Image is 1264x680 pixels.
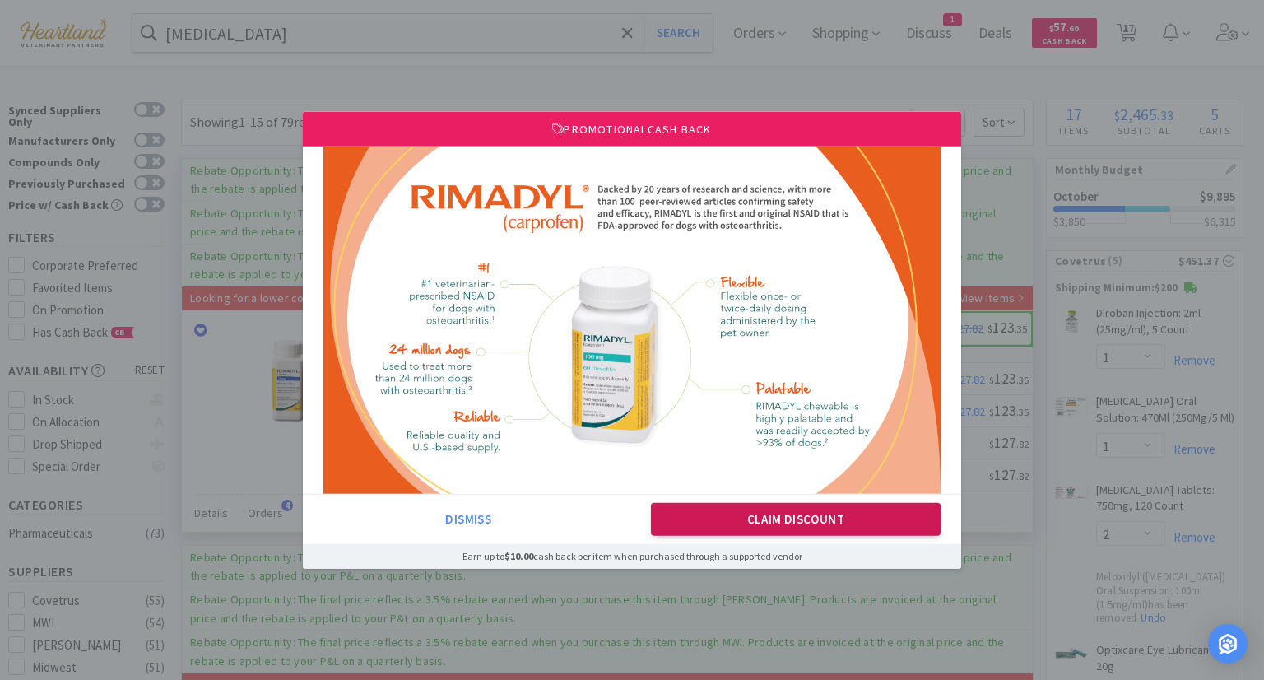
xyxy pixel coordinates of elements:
img: creative_image [323,147,941,494]
button: Dismiss [323,503,614,536]
button: Claim Discount [651,503,941,536]
div: Promotional Cash Back [303,112,961,147]
div: Earn up to cash back per item when purchased through a supported vendor [303,544,961,568]
span: $10.00 [504,550,533,562]
div: Open Intercom Messenger [1208,624,1248,664]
